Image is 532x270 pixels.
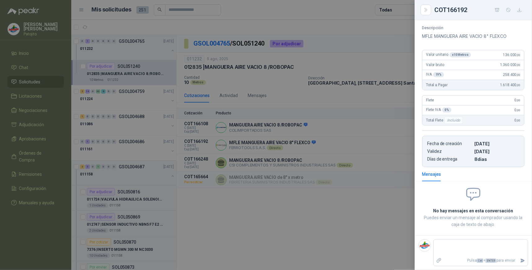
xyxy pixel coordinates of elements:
[428,157,472,162] p: Días de entrega
[422,25,525,30] p: Descripción
[426,72,444,77] span: IVA
[422,214,525,228] p: Puedes enviar un mensaje al comprador usando la caja de texto de abajo.
[485,259,496,263] span: ENTER
[518,255,528,266] button: Enviar
[515,108,521,112] span: 0
[426,63,444,67] span: Valor bruto
[433,72,445,77] div: 19 %
[503,73,521,77] span: 258.400
[422,33,525,40] p: MFLE MANGUERA AIRE VACIO 8" FLEXCO
[426,83,448,87] span: Total a Pagar
[517,73,521,77] span: ,00
[422,6,430,14] button: Close
[419,240,431,251] img: Company Logo
[428,141,472,146] p: Fecha de creación
[428,149,472,154] p: Validez
[426,52,471,57] span: Valor unitario
[426,108,452,113] span: Flete IVA
[515,118,521,122] span: 0
[477,259,483,263] span: Ctrl
[517,108,521,112] span: ,00
[475,149,519,154] p: [DATE]
[517,83,521,87] span: ,00
[422,207,525,214] h2: No hay mensajes en esta conversación
[517,119,521,122] span: ,00
[426,98,434,102] span: Flete
[500,63,521,67] span: 1.360.000
[422,171,441,178] div: Mensajes
[444,255,518,266] p: Pulsa + para enviar
[475,141,519,146] p: [DATE]
[475,157,519,162] p: 8 dias
[517,99,521,102] span: ,00
[434,255,444,266] label: Adjuntar archivos
[435,5,525,15] div: COT166192
[442,108,452,113] div: 0 %
[515,98,521,102] span: 0
[503,53,521,57] span: 136.000
[426,117,464,124] span: Total Flete
[517,53,521,57] span: ,00
[445,117,463,124] div: Incluido
[517,63,521,67] span: ,00
[450,52,471,57] div: x 10 Metros
[500,83,521,87] span: 1.618.400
